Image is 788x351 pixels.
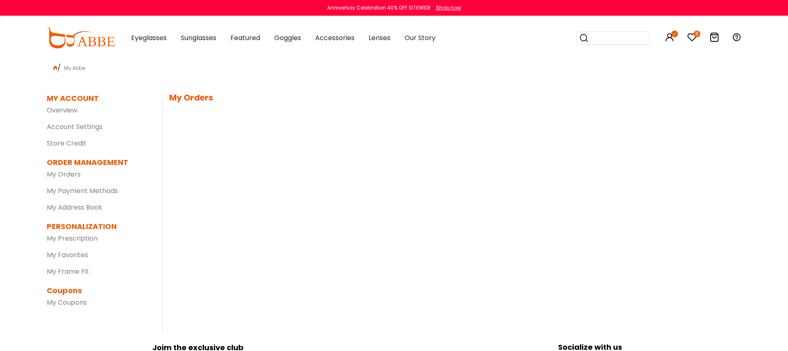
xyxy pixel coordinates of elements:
a: My Favorites [47,250,88,260]
dt: MY ACCOUNT [47,93,99,104]
a: My Payment Methods [47,186,118,196]
div: / [47,60,742,73]
a: My Address Book [47,203,102,212]
dt: Coupons [47,285,150,296]
span: Lenses [369,33,390,43]
a: My Prescription [47,234,98,243]
div: Shop now [436,4,461,12]
div: Anniversay Celebration 40% OFF SITEWIDE [327,4,431,12]
dt: PERSONALIZATION [47,221,150,232]
a: Overview [47,105,77,115]
a: Shop now [432,4,461,11]
span: My Abbe [61,64,89,72]
img: abbeglasses.com [47,28,115,48]
span: Our Story [405,33,436,43]
i: 6 [694,31,700,37]
span: Eyeglasses [131,33,167,43]
a: Store Credit [47,138,86,148]
a: Account Settings [47,122,103,131]
a: 6 [687,34,697,43]
h5: My Orders [169,93,742,103]
a: My Orders [47,170,81,179]
a: My Coupons [47,298,87,307]
span: Sunglasses [181,33,216,43]
span: Goggles [274,33,301,43]
dt: ORDER MANAGEMENT [47,157,150,168]
span: Featured [230,33,260,43]
a: My Frame Fit [47,267,89,276]
img: home.png [53,66,57,70]
span: Accessories [315,33,354,43]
